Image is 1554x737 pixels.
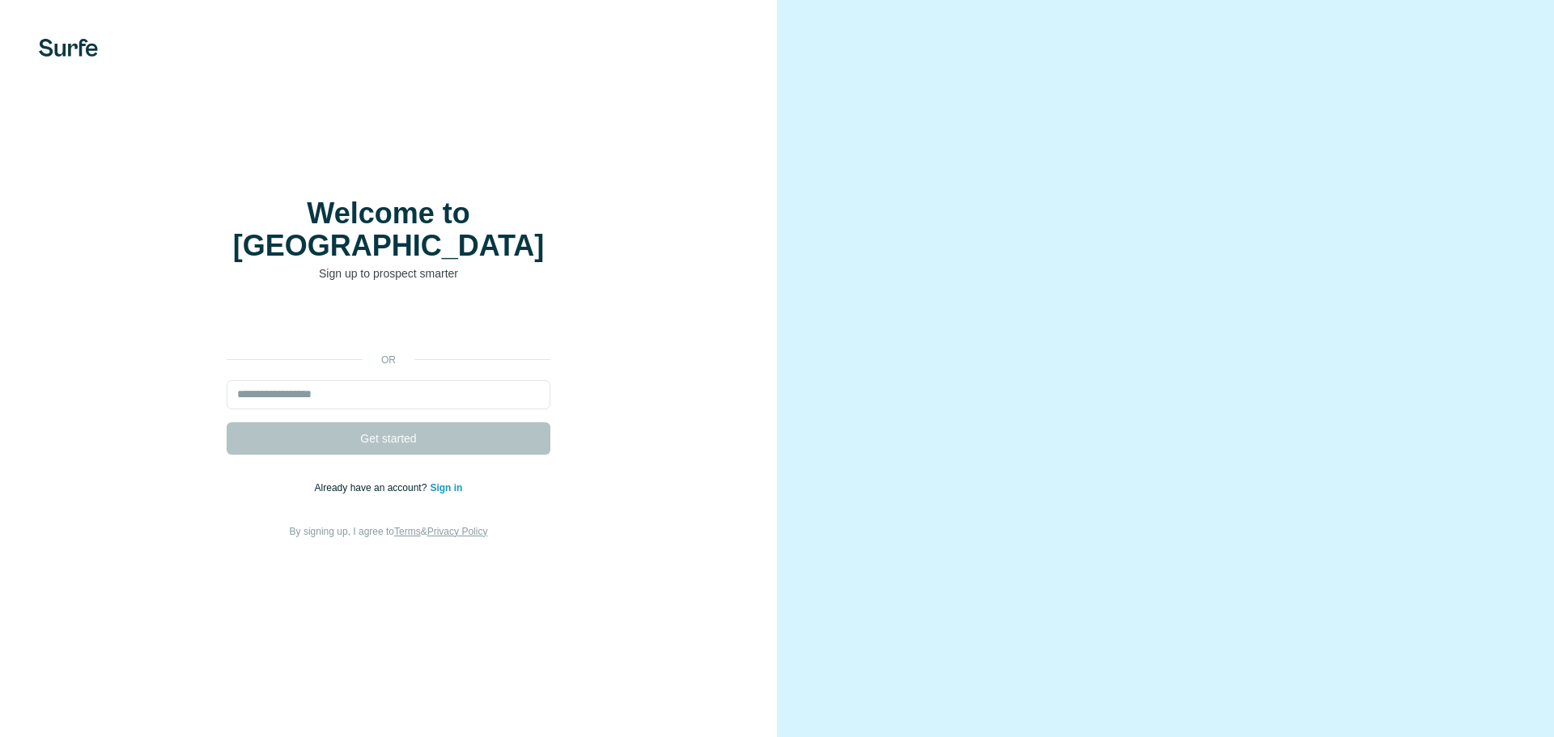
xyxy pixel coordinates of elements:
[219,306,558,341] iframe: Sign in with Google Button
[394,526,421,537] a: Terms
[227,197,550,262] h1: Welcome to [GEOGRAPHIC_DATA]
[363,353,414,367] p: or
[430,482,462,493] a: Sign in
[290,526,488,537] span: By signing up, I agree to &
[427,526,488,537] a: Privacy Policy
[315,482,431,493] span: Already have an account?
[227,265,550,282] p: Sign up to prospect smarter
[39,39,98,57] img: Surfe's logo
